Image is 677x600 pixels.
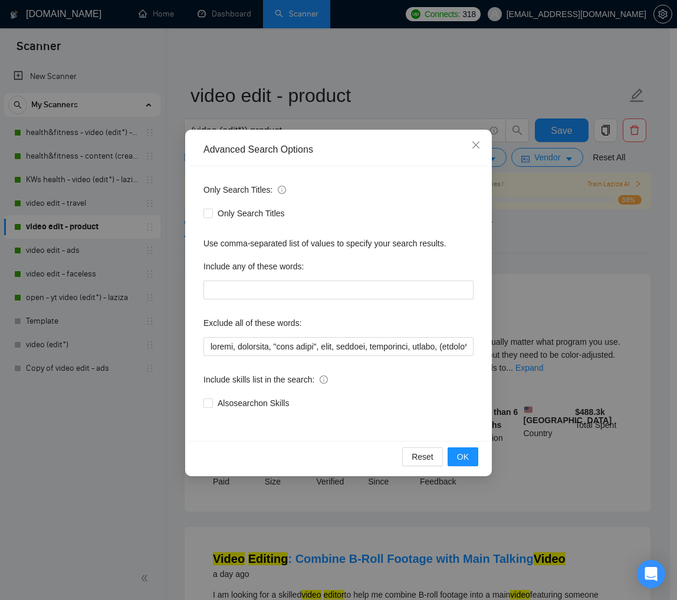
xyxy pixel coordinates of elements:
[203,373,328,386] span: Include skills list in the search:
[448,447,478,466] button: OK
[320,375,328,384] span: info-circle
[203,314,302,332] label: Exclude all of these words:
[213,397,294,410] span: Also search on Skills
[460,130,492,161] button: Close
[471,140,481,150] span: close
[203,257,304,276] label: Include any of these words:
[213,207,290,220] span: Only Search Titles
[637,560,665,588] div: Open Intercom Messenger
[278,186,286,194] span: info-circle
[412,450,433,463] span: Reset
[402,447,443,466] button: Reset
[203,183,286,196] span: Only Search Titles:
[457,450,469,463] span: OK
[203,237,474,250] div: Use comma-separated list of values to specify your search results.
[203,143,474,156] div: Advanced Search Options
